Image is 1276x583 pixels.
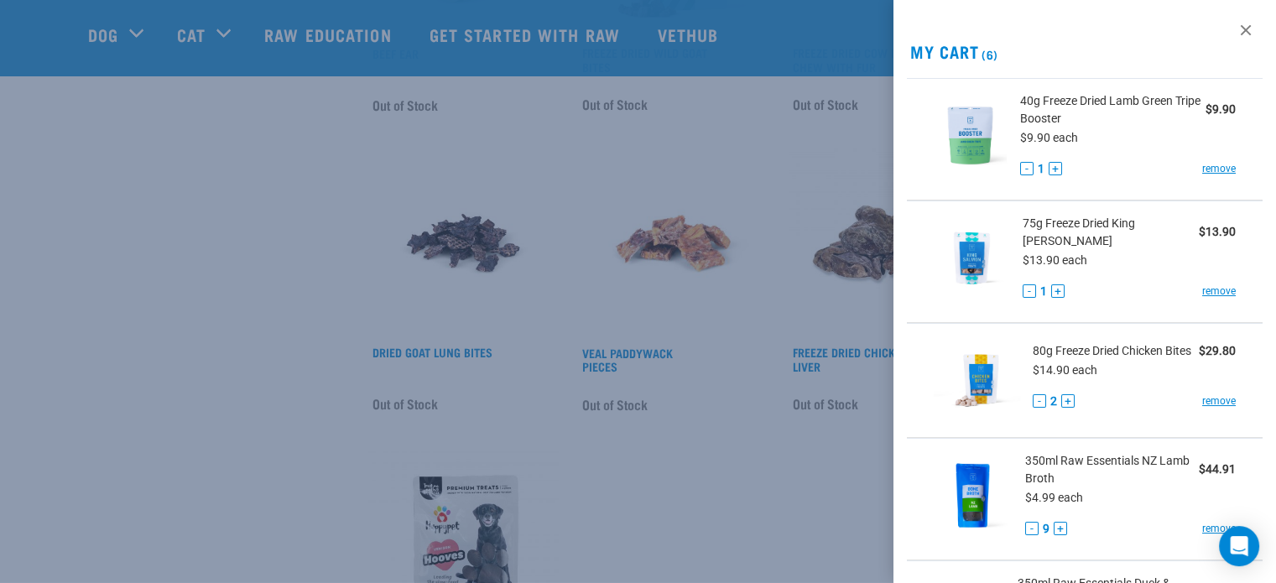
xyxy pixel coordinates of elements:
[1024,491,1082,504] span: $4.99 each
[1219,526,1259,566] div: Open Intercom Messenger
[978,51,997,57] span: (6)
[934,215,1010,301] img: Freeze Dried King Salmon
[1037,160,1044,178] span: 1
[1053,522,1066,535] button: +
[1040,283,1047,300] span: 1
[1202,284,1236,299] a: remove
[1199,225,1236,238] strong: $13.90
[1199,344,1236,357] strong: $29.80
[1202,521,1236,536] a: remove
[1019,131,1077,144] span: $9.90 each
[1023,284,1036,298] button: -
[1061,394,1075,408] button: +
[1048,162,1061,175] button: +
[1023,253,1087,267] span: $13.90 each
[1042,520,1049,538] span: 9
[1019,92,1206,128] span: 40g Freeze Dried Lamb Green Tripe Booster
[893,42,1276,61] h2: My Cart
[1019,162,1033,175] button: -
[1024,522,1038,535] button: -
[1051,284,1065,298] button: +
[1050,393,1057,410] span: 2
[1033,394,1046,408] button: -
[1033,363,1097,377] span: $14.90 each
[1199,462,1236,476] strong: $44.91
[1023,215,1199,250] span: 75g Freeze Dried King [PERSON_NAME]
[1033,342,1191,360] span: 80g Freeze Dried Chicken Bites
[1206,102,1236,116] strong: $9.90
[934,337,1020,424] img: Freeze Dried Chicken Bites
[1024,452,1199,487] span: 350ml Raw Essentials NZ Lamb Broth
[934,92,1008,179] img: Freeze Dried Lamb Green Tripe Booster
[934,452,1012,539] img: Raw Essentials NZ Lamb Broth
[1202,161,1236,176] a: remove
[1202,393,1236,409] a: remove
